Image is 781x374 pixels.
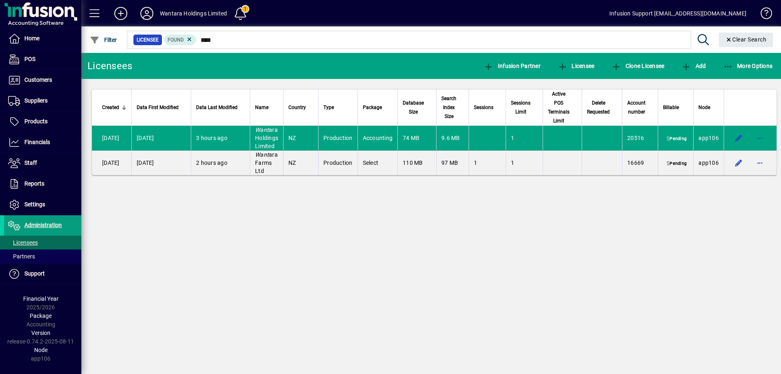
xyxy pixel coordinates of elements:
td: 74 MB [397,126,436,151]
span: Suppliers [24,97,48,104]
button: Filter [88,33,119,47]
div: Node [698,103,719,112]
div: Name [255,103,278,112]
div: Data First Modified [137,103,186,112]
div: Package [363,103,393,112]
a: Products [4,112,81,132]
span: Data Last Modified [196,103,238,112]
span: Package [30,313,52,319]
a: Partners [4,249,81,263]
td: 9.6 MB [436,126,469,151]
a: Licensees [4,236,81,249]
span: Billable [663,103,679,112]
span: More Options [723,63,773,69]
span: Support [24,270,45,277]
div: Type [323,103,353,112]
td: 3 hours ago [191,126,250,151]
div: Search Index Size [441,94,464,121]
span: Sessions [474,103,493,112]
div: Created [102,103,127,112]
span: Name [255,103,268,112]
span: Staff [24,160,37,166]
a: Customers [4,70,81,90]
td: 20516 [622,126,658,151]
span: Home [24,35,39,42]
span: Licensees [8,239,38,246]
div: Licensees [87,59,132,72]
button: More options [753,156,766,169]
a: Home [4,28,81,49]
button: More options [753,131,766,144]
td: 110 MB [397,151,436,175]
button: Clone Licensee [609,59,666,73]
span: Customers [24,77,52,83]
mat-chip: Found Status: Found [164,35,196,45]
span: Pending [665,136,688,142]
td: [DATE] [131,126,191,151]
span: Settings [24,201,45,208]
span: app106.prod.infusionbusinesssoftware.com [698,160,719,166]
span: Search Index Size [441,94,456,121]
button: More Options [721,59,775,73]
span: Administration [24,222,62,228]
td: Production [318,151,358,175]
span: Database Size [403,98,424,116]
a: Financials [4,132,81,153]
span: Licensee [558,63,595,69]
span: Add [681,63,706,69]
td: NZ [283,126,318,151]
td: 16669 [622,151,658,175]
span: Filter [90,37,117,43]
em: Want [255,151,269,158]
span: Financial Year [23,295,59,302]
span: POS [24,56,35,62]
a: Staff [4,153,81,173]
span: app106.prod.infusionbusinesssoftware.com [698,135,719,141]
div: Data Last Modified [196,103,245,112]
button: Infusion Partner [482,59,543,73]
div: Wantara Holdings Limited [160,7,227,20]
span: Sessions Limit [511,98,530,116]
td: Accounting [358,126,398,151]
div: Sessions [474,103,501,112]
td: 1 [506,126,543,151]
div: Delete Requested [587,98,617,116]
span: Products [24,118,48,125]
span: Account number [627,98,646,116]
div: Billable [663,103,688,112]
button: Profile [134,6,160,21]
div: Account number [627,98,653,116]
span: Created [102,103,119,112]
div: Sessions Limit [511,98,538,116]
span: Node [34,347,48,353]
td: [DATE] [92,151,131,175]
td: 1 [469,151,506,175]
button: Add [679,59,708,73]
span: Reports [24,180,44,187]
span: Package [363,103,382,112]
div: Database Size [403,98,431,116]
td: 2 hours ago [191,151,250,175]
span: Clear Search [725,36,767,43]
button: Edit [732,156,745,169]
td: [DATE] [92,126,131,151]
span: Clone Licensee [611,63,664,69]
button: Licensee [556,59,597,73]
span: Node [698,103,710,112]
span: Data First Modified [137,103,179,112]
td: 1 [506,151,543,175]
span: Delete Requested [587,98,610,116]
td: 97 MB [436,151,469,175]
span: Version [31,330,50,336]
td: [DATE] [131,151,191,175]
div: Infusion Support [EMAIL_ADDRESS][DOMAIN_NAME] [609,7,746,20]
td: Production [318,126,358,151]
span: Infusion Partner [484,63,541,69]
span: Found [168,37,184,43]
span: Type [323,103,334,112]
span: ara Holdings Limited [255,127,278,149]
div: Active POS Terminals Limit [548,90,577,125]
a: Settings [4,195,81,215]
div: Country [288,103,313,112]
a: Support [4,264,81,284]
